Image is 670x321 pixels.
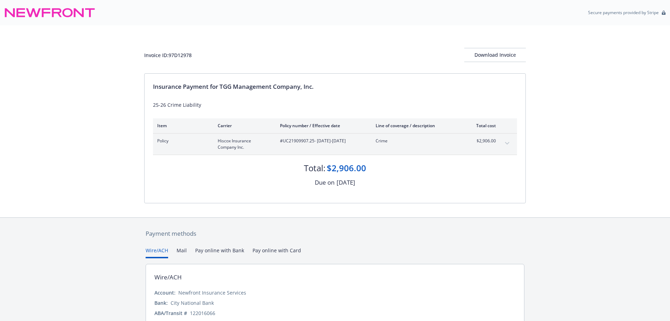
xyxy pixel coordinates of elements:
div: Insurance Payment for TGG Management Company, Inc. [153,82,517,91]
div: Policy number / Effective date [280,123,364,129]
div: Due on [315,178,334,187]
div: Carrier [218,123,269,129]
div: Line of coverage / description [376,123,458,129]
div: Wire/ACH [154,273,182,282]
span: Policy [157,138,206,144]
div: Total: [304,162,325,174]
div: 122016066 [190,309,215,317]
div: Payment methods [146,229,524,238]
div: Newfront Insurance Services [178,289,246,296]
div: PolicyHiscox Insurance Company Inc.#UC21909907.25- [DATE]-[DATE]Crime$2,906.00expand content [153,134,517,155]
span: $2,906.00 [470,138,496,144]
div: Invoice ID: 97D12978 [144,51,192,59]
p: Secure payments provided by Stripe [588,10,659,16]
div: Bank: [154,299,168,307]
button: Pay online with Card [253,247,301,258]
button: Wire/ACH [146,247,168,258]
span: Hiscox Insurance Company Inc. [218,138,269,150]
div: ABA/Transit # [154,309,187,317]
button: Mail [177,247,187,258]
div: Total cost [470,123,496,129]
button: Download Invoice [464,48,526,62]
div: [DATE] [337,178,355,187]
div: 25-26 Crime Liability [153,101,517,109]
div: Item [157,123,206,129]
div: City National Bank [171,299,214,307]
div: Account: [154,289,176,296]
span: #UC21909907.25 - [DATE]-[DATE] [280,138,364,144]
span: Crime [376,138,458,144]
button: expand content [502,138,513,149]
button: Pay online with Bank [195,247,244,258]
div: $2,906.00 [327,162,366,174]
